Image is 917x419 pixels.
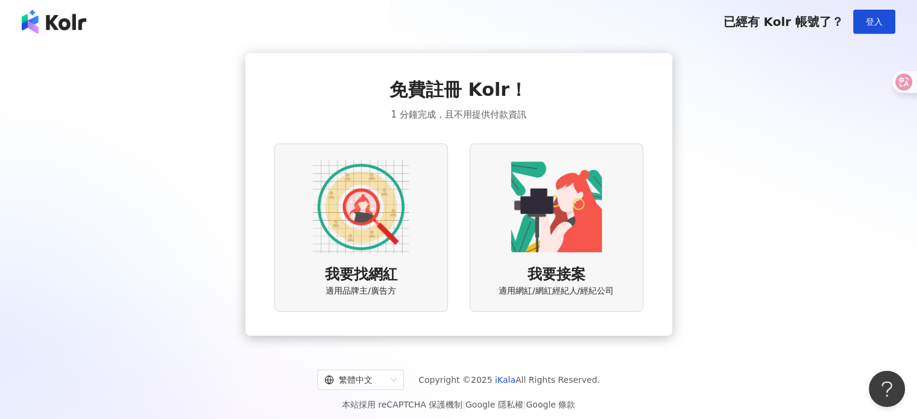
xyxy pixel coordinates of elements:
a: Google 隱私權 [465,400,523,409]
span: 登入 [866,17,883,27]
span: 適用品牌主/廣告方 [326,285,396,297]
span: 我要找網紅 [325,265,397,285]
a: Google 條款 [526,400,575,409]
span: 1 分鐘完成，且不用提供付款資訊 [391,107,526,122]
span: 適用網紅/網紅經紀人/經紀公司 [499,285,614,297]
span: | [523,400,526,409]
span: 我要接案 [528,265,585,285]
span: Copyright © 2025 All Rights Reserved. [418,373,600,387]
div: 繁體中文 [324,370,386,389]
span: 已經有 Kolr 帳號了？ [723,14,843,29]
button: 登入 [853,10,895,34]
span: | [462,400,465,409]
img: KOL identity option [508,159,605,255]
span: 免費註冊 Kolr！ [389,77,528,102]
img: AD identity option [313,159,409,255]
span: 本站採用 reCAPTCHA 保護機制 [342,397,575,412]
a: iKala [495,375,515,385]
iframe: Help Scout Beacon - Open [869,371,905,407]
img: logo [22,10,86,34]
